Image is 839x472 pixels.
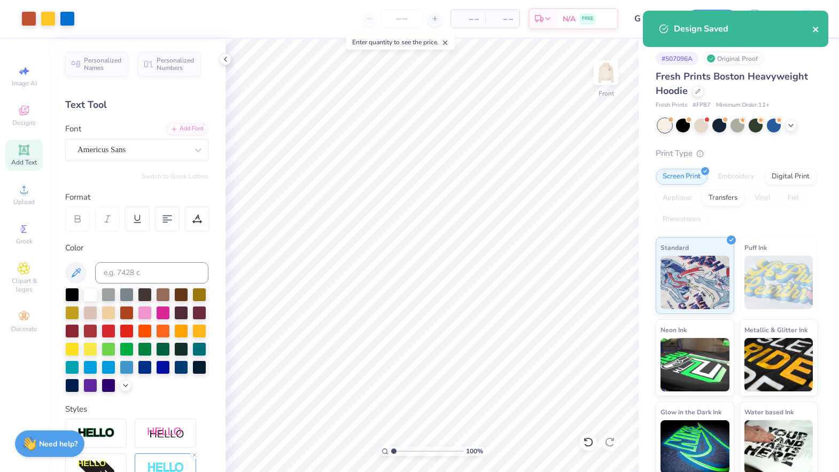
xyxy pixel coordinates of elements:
div: Digital Print [765,169,817,185]
img: Front [595,62,617,83]
div: Text Tool [65,98,208,112]
span: Standard [661,242,689,253]
img: Neon Ink [661,338,729,391]
span: N/A [563,13,576,25]
div: Enter quantity to see the price. [346,35,455,50]
img: Metallic & Glitter Ink [744,338,813,391]
div: Styles [65,403,208,415]
img: Stroke [77,427,115,439]
span: – – [492,13,513,25]
input: Untitled Design [626,8,679,29]
div: # 507096A [656,52,698,65]
img: Standard [661,256,729,309]
span: Water based Ink [744,406,794,418]
span: FREE [582,15,593,22]
span: Fresh Prints [656,101,687,110]
span: # FP87 [693,101,711,110]
div: Color [65,242,208,254]
input: – – [381,9,423,28]
div: Embroidery [711,169,762,185]
span: Image AI [12,79,37,88]
input: e.g. 7428 c [95,262,208,284]
span: Fresh Prints Boston Heavyweight Hoodie [656,70,808,97]
span: Personalized Names [84,57,122,72]
span: Greek [16,237,33,246]
span: Decorate [11,325,37,333]
span: Clipart & logos [5,277,43,294]
span: Metallic & Glitter Ink [744,324,807,335]
span: – – [457,13,479,25]
strong: Need help? [39,439,77,449]
span: Puff Ink [744,242,767,253]
div: Front [599,89,614,98]
span: Designs [12,119,36,127]
img: Puff Ink [744,256,813,309]
div: Design Saved [674,22,812,35]
div: Screen Print [656,169,708,185]
div: Format [65,191,209,203]
button: close [812,22,820,35]
label: Font [65,123,81,135]
div: Print Type [656,147,818,160]
span: 100 % [466,446,483,456]
span: Upload [13,198,35,206]
span: Add Text [11,158,37,167]
div: Applique [656,190,698,206]
span: Neon Ink [661,324,687,335]
div: Foil [781,190,806,206]
div: Vinyl [748,190,778,206]
div: Transfers [702,190,744,206]
div: Original Proof [704,52,764,65]
button: Switch to Greek Letters [142,172,208,180]
div: Rhinestones [656,211,708,227]
div: Add Font [166,123,208,135]
span: Glow in the Dark Ink [661,406,721,418]
span: Minimum Order: 12 + [716,101,770,110]
img: Shadow [147,427,184,440]
span: Personalized Numbers [157,57,195,72]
